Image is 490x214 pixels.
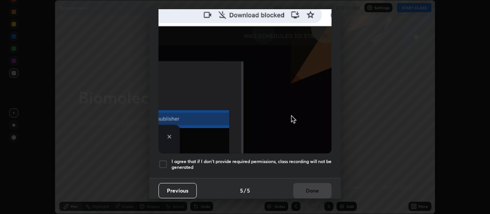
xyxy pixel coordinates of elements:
h4: / [244,186,246,194]
button: Previous [158,183,197,198]
h4: 5 [240,186,243,194]
h5: I agree that if I don't provide required permissions, class recording will not be generated [171,158,332,170]
h4: 5 [247,186,250,194]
